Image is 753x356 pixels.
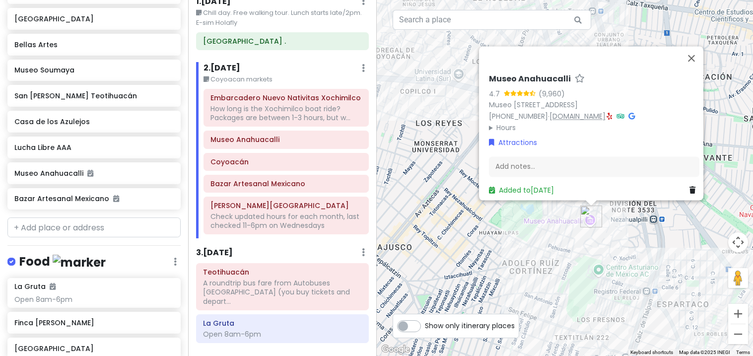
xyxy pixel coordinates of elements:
[204,63,240,73] h6: 2 . [DATE]
[489,74,571,84] h6: Museo Anahuacalli
[425,320,515,331] span: Show only itinerary places
[14,295,173,304] div: Open 8am-6pm
[616,113,624,120] i: Tripadvisor
[14,117,173,126] h6: Casa de los Azulejos
[203,330,362,339] div: Open 8am-6pm
[196,8,368,28] small: Chill day. Free walking tour. Lunch starts late/2pm. E-sim Holafly
[50,283,56,290] i: Added to itinerary
[113,195,119,202] i: Added to itinerary
[489,88,504,99] div: 4.7
[210,93,362,102] h6: Embarcadero Nuevo Nativitas Xochimilco
[204,74,368,84] small: Coyoacan markets
[210,179,362,188] h6: Bazar Artesanal Mexicano
[203,37,362,46] h6: Hotel Catedral .
[379,343,412,356] a: Open this area in Google Maps (opens a new window)
[576,202,606,231] div: Museo Anahuacalli
[14,194,173,203] h6: Bazar Artesanal Mexicano
[728,232,748,252] button: Map camera controls
[14,169,173,178] h6: Museo Anahuacalli
[210,201,362,210] h6: Frida Kahlo Museum
[196,248,233,258] h6: 3 . [DATE]
[539,88,565,99] div: (9,960)
[736,350,750,355] a: Terms (opens in new tab)
[203,268,362,277] h6: Teotihuacán
[203,319,362,328] h6: La Gruta
[14,40,173,49] h6: Bellas Artes
[489,111,548,121] a: [PHONE_NUMBER]
[489,74,699,133] div: · ·
[489,122,699,133] summary: Hours
[489,100,578,110] a: Museo [STREET_ADDRESS]
[14,318,173,327] h6: Finca [PERSON_NAME]
[14,14,173,23] h6: [GEOGRAPHIC_DATA]
[549,111,606,121] a: [DOMAIN_NAME]
[728,324,748,344] button: Zoom out
[489,185,554,195] a: Added to[DATE]
[14,91,173,100] h6: San [PERSON_NAME] Teotihuacán
[203,279,362,306] div: A roundtrip bus fare from Autobuses [GEOGRAPHIC_DATA] (you buy tickets and depart...
[210,157,362,166] h6: Coyoacán
[728,268,748,288] button: Drag Pegman onto the map to open Street View
[210,135,362,144] h6: Museo Anahuacalli
[87,170,93,177] i: Added to itinerary
[14,143,173,152] h6: Lucha Libre AAA
[728,304,748,324] button: Zoom in
[679,350,730,355] span: Map data ©2025 INEGI
[19,254,106,270] h4: Food
[689,185,699,196] a: Delete place
[7,217,181,237] input: + Add place or address
[14,66,173,74] h6: Museo Soumaya
[630,349,673,356] button: Keyboard shortcuts
[489,137,537,148] a: Attractions
[628,113,635,120] i: Google Maps
[393,10,591,30] input: Search a place
[14,282,56,291] h6: La Gruta
[489,156,699,177] div: Add notes...
[53,255,106,270] img: marker
[575,74,585,84] a: Star place
[680,46,703,70] button: Close
[14,344,173,353] h6: [GEOGRAPHIC_DATA]
[210,104,362,122] div: How long is the Xochimilco boat ride? Packages are between 1-3 hours, but w...
[210,212,362,230] div: Check updated hours for each month, last checked 11-6pm on Wednesdays
[379,343,412,356] img: Google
